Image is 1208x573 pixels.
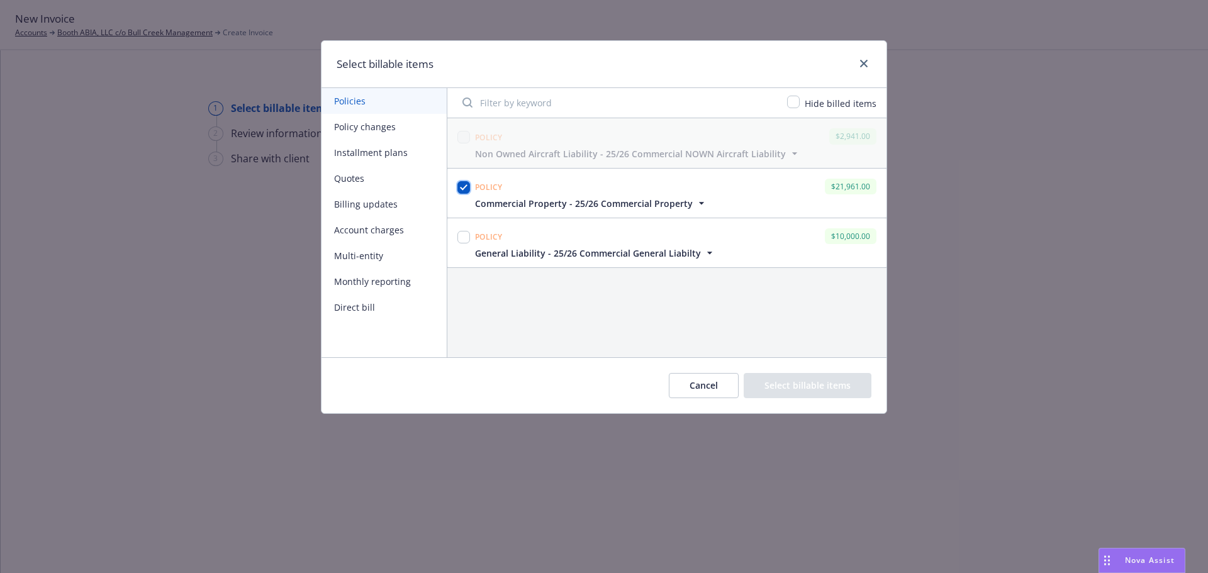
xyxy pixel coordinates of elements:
span: Nova Assist [1125,555,1175,565]
button: Account charges [322,217,447,243]
div: $10,000.00 [825,228,876,244]
span: Hide billed items [805,97,876,109]
button: General Liability - 25/26 Commercial General Liabilty [475,247,716,260]
span: Policy [475,231,503,242]
span: Policy [475,132,503,143]
span: Policy$2,941.00Non Owned Aircraft Liability - 25/26 Commercial NOWN Aircraft Liability [447,118,886,167]
span: General Liability - 25/26 Commercial General Liabilty [475,247,701,260]
span: Policy [475,182,503,192]
span: Non Owned Aircraft Liability - 25/26 Commercial NOWN Aircraft Liability [475,147,786,160]
div: Drag to move [1099,548,1115,572]
button: Non Owned Aircraft Liability - 25/26 Commercial NOWN Aircraft Liability [475,147,801,160]
button: Quotes [322,165,447,191]
button: Policy changes [322,114,447,140]
input: Filter by keyword [455,90,780,115]
div: $21,961.00 [825,179,876,194]
span: Commercial Property - 25/26 Commercial Property [475,197,693,210]
button: Billing updates [322,191,447,217]
button: Policies [322,88,447,114]
button: Monthly reporting [322,269,447,294]
button: Cancel [669,373,739,398]
a: close [856,56,871,71]
button: Multi-entity [322,243,447,269]
h1: Select billable items [337,56,433,72]
button: Installment plans [322,140,447,165]
button: Nova Assist [1099,548,1185,573]
button: Direct bill [322,294,447,320]
div: $2,941.00 [829,128,876,144]
button: Commercial Property - 25/26 Commercial Property [475,197,708,210]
